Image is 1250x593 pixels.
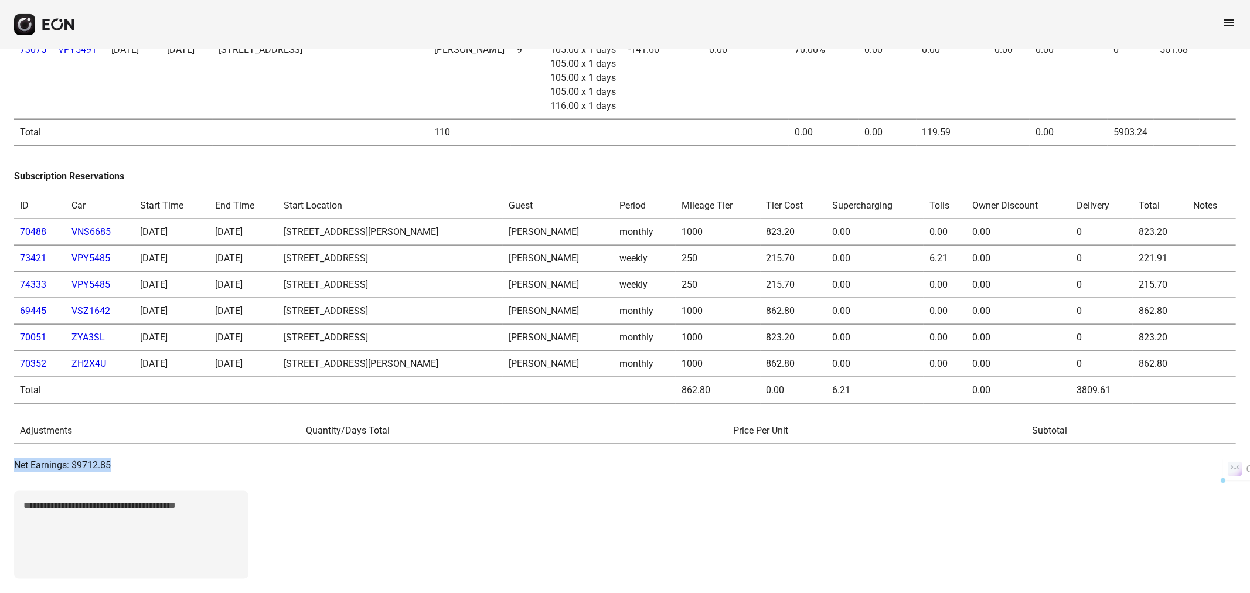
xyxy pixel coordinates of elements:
[550,85,617,99] div: 105.00 x 1 days
[278,272,503,298] td: [STREET_ADDRESS]
[1133,219,1187,246] td: 823.20
[1133,298,1187,325] td: 862.80
[503,325,614,351] td: [PERSON_NAME]
[676,351,761,377] td: 1000
[966,325,1071,351] td: 0.00
[614,298,676,325] td: monthly
[20,305,46,316] a: 69445
[1026,418,1236,444] th: Subtotal
[761,246,826,272] td: 215.70
[209,325,278,351] td: [DATE]
[71,279,110,290] a: VPY5485
[20,279,46,290] a: 74333
[676,325,761,351] td: 1000
[20,226,46,237] a: 70488
[20,358,46,369] a: 70352
[278,219,503,246] td: [STREET_ADDRESS][PERSON_NAME]
[1133,351,1187,377] td: 862.80
[209,298,278,325] td: [DATE]
[924,272,966,298] td: 0.00
[924,246,966,272] td: 6.21
[14,120,53,146] td: Total
[676,219,761,246] td: 1000
[924,351,966,377] td: 0.00
[1133,193,1187,219] th: Total
[614,193,676,219] th: Period
[59,44,97,55] a: VPY5491
[135,298,209,325] td: [DATE]
[550,43,617,57] div: 105.00 x 1 days
[1071,219,1133,246] td: 0
[924,325,966,351] td: 0.00
[503,298,614,325] td: [PERSON_NAME]
[14,169,1236,183] h3: Subscription Reservations
[614,325,676,351] td: monthly
[966,219,1071,246] td: 0.00
[859,120,917,146] td: 0.00
[676,193,761,219] th: Mileage Tier
[278,298,503,325] td: [STREET_ADDRESS]
[966,351,1071,377] td: 0.00
[966,377,1071,404] td: 0.00
[1071,193,1133,219] th: Delivery
[826,246,924,272] td: 0.00
[826,325,924,351] td: 0.00
[761,298,826,325] td: 862.80
[826,298,924,325] td: 0.00
[614,246,676,272] td: weekly
[924,193,966,219] th: Tolls
[1222,16,1236,30] span: menu
[1030,120,1108,146] td: 0.00
[20,332,46,343] a: 70051
[503,219,614,246] td: [PERSON_NAME]
[966,272,1071,298] td: 0.00
[14,458,1236,472] p: Net Earnings: $9712.85
[761,193,826,219] th: Tier Cost
[71,226,111,237] a: VNS6685
[966,298,1071,325] td: 0.00
[727,418,1026,444] th: Price Per Unit
[1071,351,1133,377] td: 0
[966,246,1071,272] td: 0.00
[503,272,614,298] td: [PERSON_NAME]
[917,120,989,146] td: 119.59
[676,246,761,272] td: 250
[924,219,966,246] td: 0.00
[761,325,826,351] td: 823.20
[550,71,617,85] div: 105.00 x 1 days
[209,272,278,298] td: [DATE]
[135,351,209,377] td: [DATE]
[1071,325,1133,351] td: 0
[135,193,209,219] th: Start Time
[1108,120,1154,146] td: 5903.24
[278,193,503,219] th: Start Location
[209,351,278,377] td: [DATE]
[135,246,209,272] td: [DATE]
[278,351,503,377] td: [STREET_ADDRESS][PERSON_NAME]
[1071,377,1133,404] td: 3809.61
[1071,246,1133,272] td: 0
[761,272,826,298] td: 215.70
[676,377,761,404] td: 862.80
[826,377,924,404] td: 6.21
[789,120,859,146] td: 0.00
[826,193,924,219] th: Supercharging
[1133,325,1187,351] td: 823.20
[209,246,278,272] td: [DATE]
[278,325,503,351] td: [STREET_ADDRESS]
[135,325,209,351] td: [DATE]
[826,272,924,298] td: 0.00
[503,193,614,219] th: Guest
[1133,272,1187,298] td: 215.70
[71,253,110,264] a: VPY5485
[614,351,676,377] td: monthly
[676,272,761,298] td: 250
[14,377,66,404] td: Total
[503,246,614,272] td: [PERSON_NAME]
[676,298,761,325] td: 1000
[1187,193,1236,219] th: Notes
[1071,298,1133,325] td: 0
[278,246,503,272] td: [STREET_ADDRESS]
[1071,272,1133,298] td: 0
[71,358,106,369] a: ZH2X4U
